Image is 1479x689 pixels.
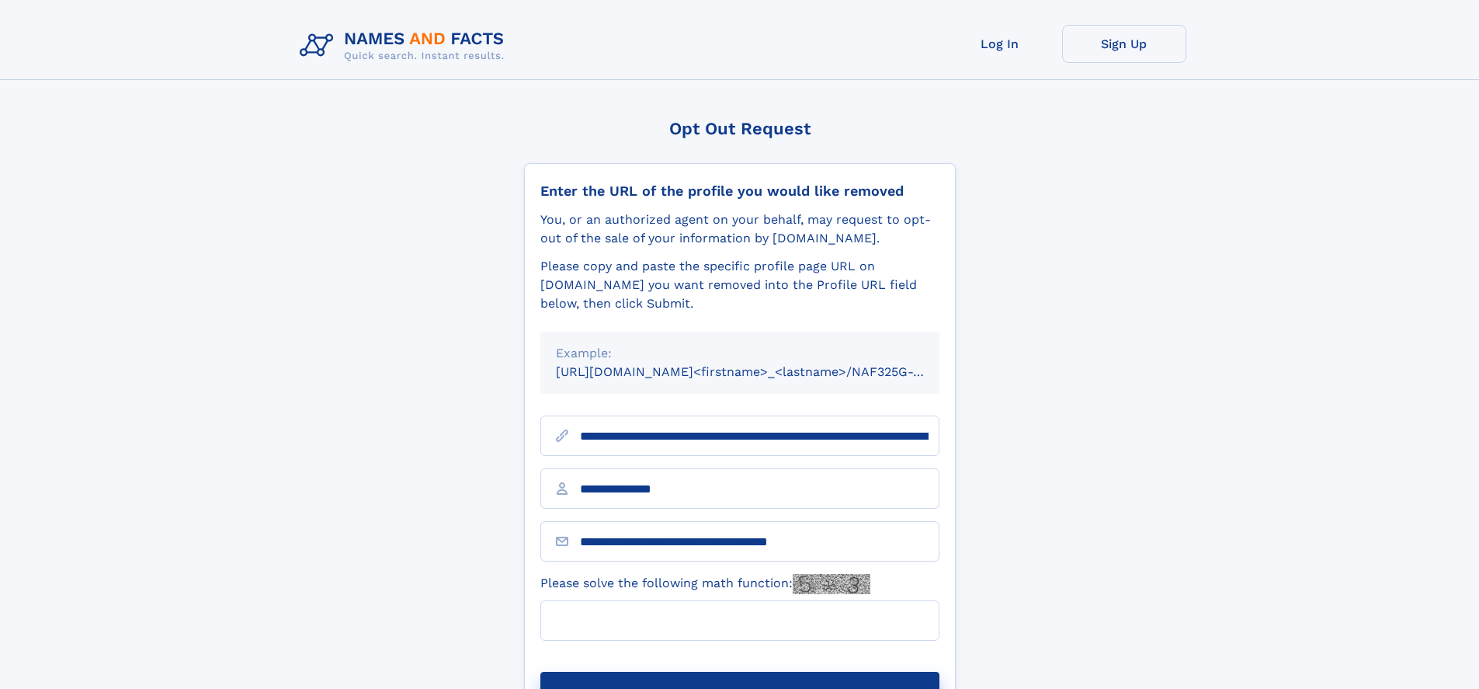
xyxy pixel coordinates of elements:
[540,211,939,248] div: You, or an authorized agent on your behalf, may request to opt-out of the sale of your informatio...
[540,257,939,313] div: Please copy and paste the specific profile page URL on [DOMAIN_NAME] you want removed into the Pr...
[556,364,969,379] small: [URL][DOMAIN_NAME]<firstname>_<lastname>/NAF325G-xxxxxxxx
[293,25,517,67] img: Logo Names and Facts
[556,344,924,363] div: Example:
[540,183,939,200] div: Enter the URL of the profile you would like removed
[1062,25,1186,63] a: Sign Up
[540,574,870,594] label: Please solve the following math function:
[524,119,956,138] div: Opt Out Request
[938,25,1062,63] a: Log In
